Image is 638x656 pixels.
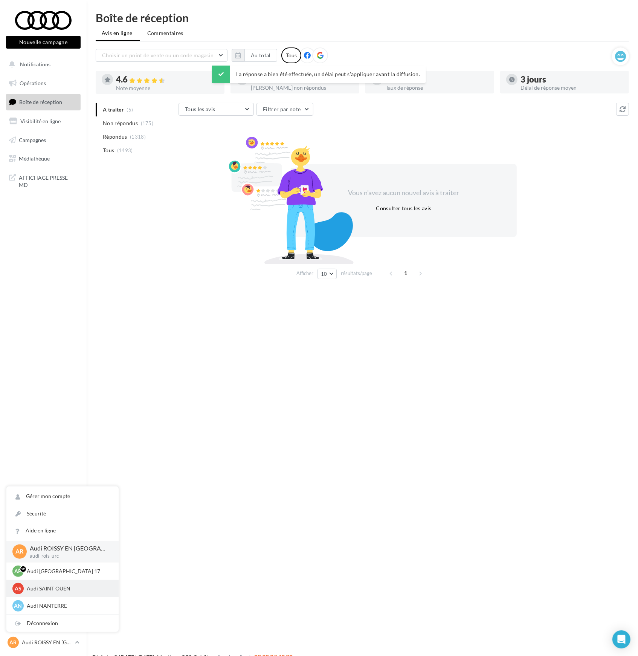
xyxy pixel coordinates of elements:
[20,61,50,67] span: Notifications
[400,267,412,279] span: 1
[5,75,82,91] a: Opérations
[520,85,623,90] div: Délai de réponse moyen
[341,270,372,277] span: résultats/page
[5,170,82,192] a: AFFICHAGE PRESSE MD
[520,75,623,84] div: 3 jours
[27,567,110,575] p: Audi [GEOGRAPHIC_DATA] 17
[19,99,62,105] span: Boîte de réception
[373,204,434,213] button: Consulter tous les avis
[147,29,183,37] span: Commentaires
[27,602,110,610] p: Audi NANTERRE
[212,66,426,83] div: La réponse a bien été effectuée, un délai peut s’appliquer avant la diffusion.
[102,52,214,58] span: Choisir un point de vente ou un code magasin
[321,271,327,277] span: 10
[6,615,119,632] div: Déconnexion
[116,86,218,91] div: Note moyenne
[5,151,82,167] a: Médiathèque
[232,49,277,62] button: Au total
[317,269,337,279] button: 10
[6,36,81,49] button: Nouvelle campagne
[15,567,22,575] span: AP
[5,132,82,148] a: Campagnes
[103,147,114,154] span: Tous
[6,505,119,522] a: Sécurité
[296,270,313,277] span: Afficher
[22,639,72,646] p: Audi ROISSY EN [GEOGRAPHIC_DATA]
[5,94,82,110] a: Boîte de réception
[386,75,488,84] div: 89 %
[117,147,133,153] span: (1493)
[179,103,254,116] button: Tous les avis
[20,80,46,86] span: Opérations
[5,113,82,129] a: Visibilité en ligne
[185,106,215,112] span: Tous les avis
[6,522,119,539] a: Aide en ligne
[10,639,17,646] span: AR
[386,85,488,90] div: Taux de réponse
[96,12,629,23] div: Boîte de réception
[612,630,630,648] div: Open Intercom Messenger
[27,585,110,592] p: Audi SAINT OUEN
[339,188,469,198] div: Vous n'avez aucun nouvel avis à traiter
[256,103,313,116] button: Filtrer par note
[103,119,138,127] span: Non répondus
[141,120,154,126] span: (175)
[19,136,46,143] span: Campagnes
[20,118,61,124] span: Visibilité en ligne
[19,155,50,162] span: Médiathèque
[19,173,78,189] span: AFFICHAGE PRESSE MD
[116,75,218,84] div: 4.6
[30,553,107,560] p: audi-rois-urc
[96,49,227,62] button: Choisir un point de vente ou un code magasin
[16,547,24,556] span: AR
[130,134,146,140] span: (1318)
[103,133,127,141] span: Répondus
[6,635,81,650] a: AR Audi ROISSY EN [GEOGRAPHIC_DATA]
[281,47,301,63] div: Tous
[5,57,79,72] button: Notifications
[244,49,277,62] button: Au total
[30,544,107,553] p: Audi ROISSY EN [GEOGRAPHIC_DATA]
[6,488,119,505] a: Gérer mon compte
[14,602,22,610] span: AN
[15,585,21,592] span: AS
